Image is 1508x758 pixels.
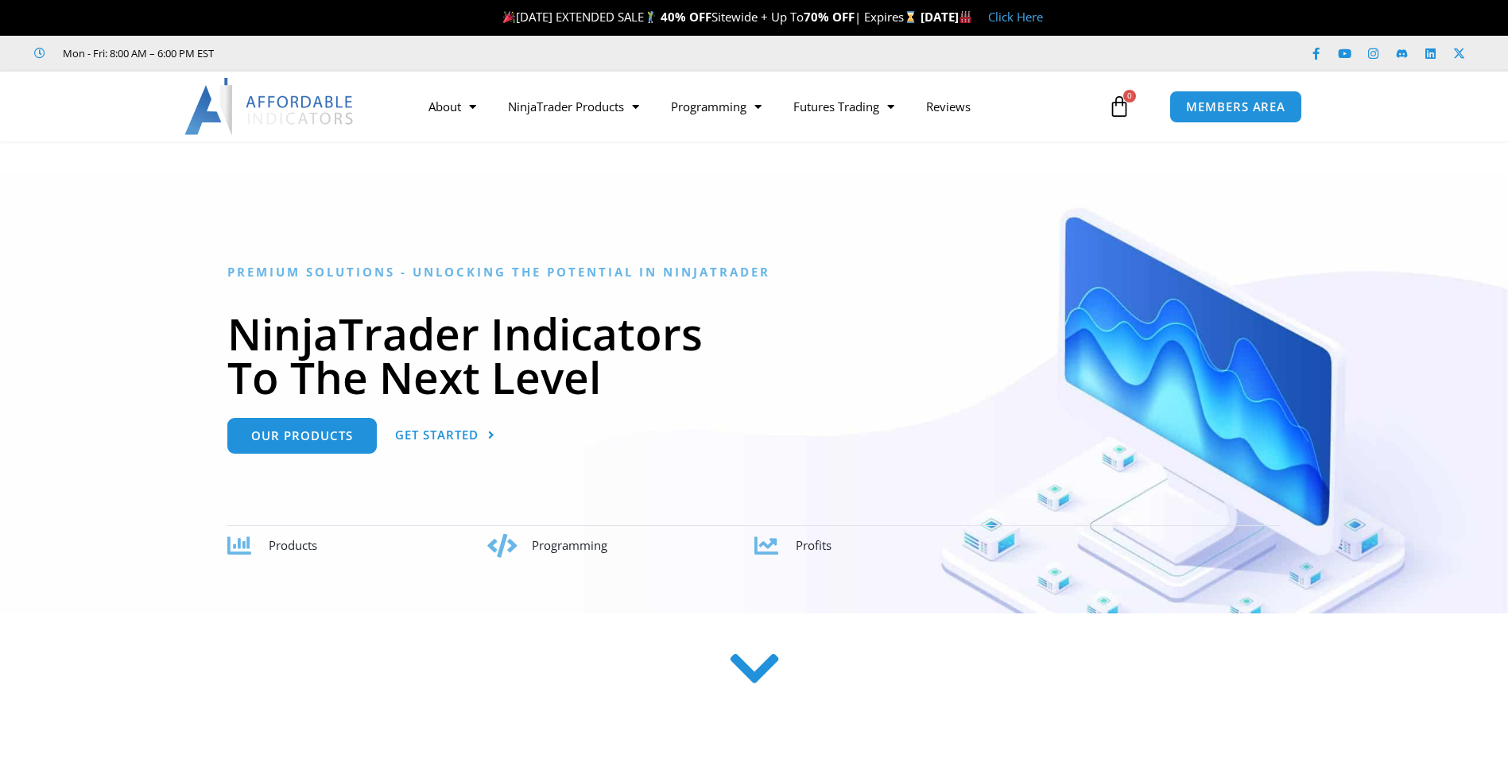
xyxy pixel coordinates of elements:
strong: [DATE] [921,9,972,25]
strong: 70% OFF [804,9,855,25]
img: LogoAI | Affordable Indicators – NinjaTrader [184,78,355,135]
iframe: Customer reviews powered by Trustpilot [236,45,475,61]
span: Products [269,537,317,553]
a: Programming [655,88,777,125]
span: [DATE] EXTENDED SALE Sitewide + Up To | Expires [499,9,921,25]
strong: 40% OFF [661,9,711,25]
h6: Premium Solutions - Unlocking the Potential in NinjaTrader [227,265,1281,280]
span: MEMBERS AREA [1186,101,1285,113]
span: Mon - Fri: 8:00 AM – 6:00 PM EST [59,44,214,63]
span: Get Started [395,429,479,441]
img: 🎉 [503,11,515,23]
a: 0 [1084,83,1154,130]
a: NinjaTrader Products [492,88,655,125]
a: MEMBERS AREA [1169,91,1302,123]
img: ⌛ [905,11,917,23]
a: Futures Trading [777,88,910,125]
a: Reviews [910,88,987,125]
a: About [413,88,492,125]
a: Click Here [988,9,1043,25]
img: 🏭 [959,11,971,23]
span: 0 [1123,90,1136,102]
span: Our Products [251,430,353,442]
nav: Menu [413,88,1104,125]
span: Profits [796,537,832,553]
span: Programming [532,537,607,553]
h1: NinjaTrader Indicators To The Next Level [227,311,1281,399]
a: Get Started [395,418,495,454]
img: 🏌️‍♂️ [645,11,657,23]
a: Our Products [227,418,377,454]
